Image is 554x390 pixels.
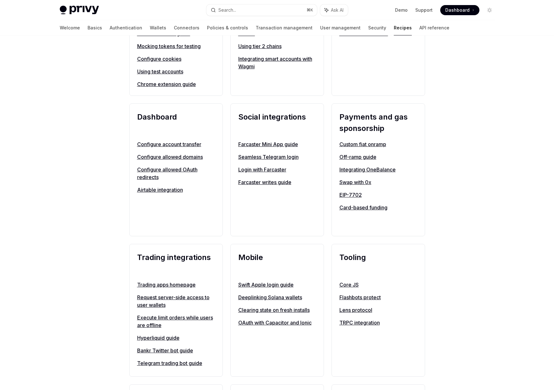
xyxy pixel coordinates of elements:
[137,294,215,309] a: Request server-side access to user wallets
[238,111,316,134] h2: Social integrations
[238,294,316,301] a: Deeplinking Solana wallets
[137,186,215,194] a: Airtable integration
[137,347,215,354] a: Bankr Twitter bot guide
[238,166,316,173] a: Login with Farcaster
[238,55,316,70] a: Integrating smart accounts with Wagmi
[150,20,166,35] a: Wallets
[238,319,316,326] a: OAuth with Capacitor and Ionic
[440,5,479,15] a: Dashboard
[137,42,215,50] a: Mocking tokens for testing
[320,4,348,16] button: Ask AI
[137,111,215,134] h2: Dashboard
[137,334,215,342] a: Hyperliquid guide
[207,20,248,35] a: Policies & controls
[339,319,417,326] a: TRPC integration
[137,314,215,329] a: Execute limit orders while users are offline
[339,294,417,301] a: Flashbots protect
[339,178,417,186] a: Swap with 0x
[137,281,215,288] a: Trading apps homepage
[137,55,215,63] a: Configure cookies
[137,153,215,161] a: Configure allowed domains
[256,20,313,35] a: Transaction management
[445,7,470,13] span: Dashboard
[339,140,417,148] a: Custom fiat onramp
[320,20,361,35] a: User management
[60,20,80,35] a: Welcome
[137,68,215,75] a: Using test accounts
[238,153,316,161] a: Seamless Telegram login
[331,7,344,13] span: Ask AI
[419,20,449,35] a: API reference
[339,191,417,199] a: EIP-7702
[415,7,433,13] a: Support
[238,252,316,275] h2: Mobile
[307,8,313,13] span: ⌘ K
[339,281,417,288] a: Core JS
[137,166,215,181] a: Configure allowed OAuth redirects
[238,140,316,148] a: Farcaster Mini App guide
[137,140,215,148] a: Configure account transfer
[339,306,417,314] a: Lens protocol
[137,252,215,275] h2: Trading integrations
[339,204,417,211] a: Card-based funding
[394,20,412,35] a: Recipes
[174,20,199,35] a: Connectors
[339,153,417,161] a: Off-ramp guide
[339,166,417,173] a: Integrating OneBalance
[137,359,215,367] a: Telegram trading bot guide
[238,281,316,288] a: Swift Apple login guide
[484,5,495,15] button: Toggle dark mode
[60,6,99,15] img: light logo
[218,6,236,14] div: Search...
[368,20,386,35] a: Security
[339,252,417,275] h2: Tooling
[339,111,417,134] h2: Payments and gas sponsorship
[395,7,408,13] a: Demo
[137,80,215,88] a: Chrome extension guide
[88,20,102,35] a: Basics
[238,42,316,50] a: Using tier 2 chains
[238,178,316,186] a: Farcaster writes guide
[238,306,316,314] a: Clearing state on fresh installs
[206,4,317,16] button: Search...⌘K
[110,20,142,35] a: Authentication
